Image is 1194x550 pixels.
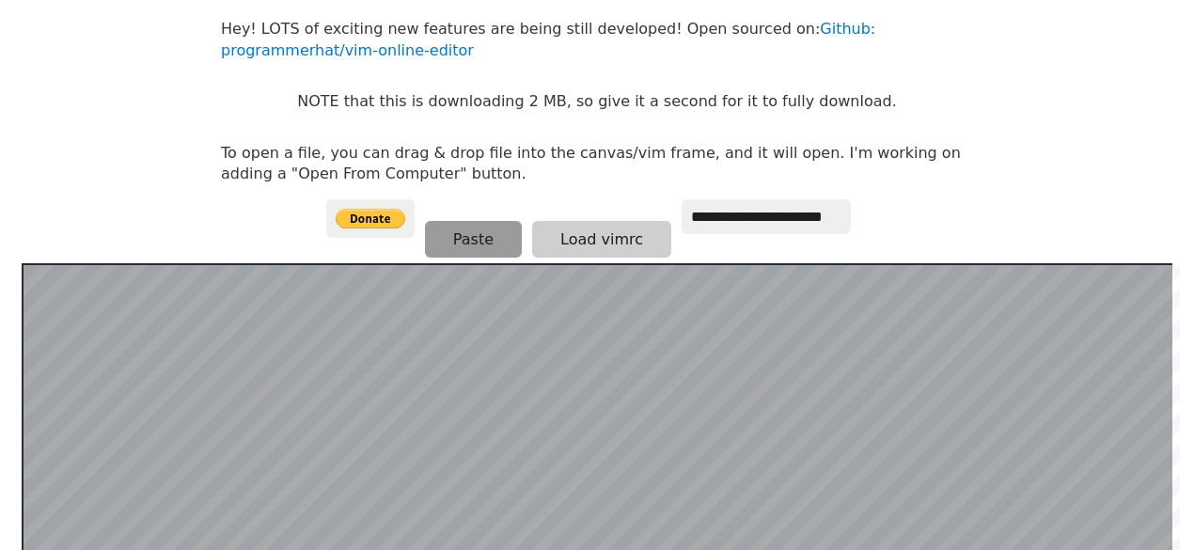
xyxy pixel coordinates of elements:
[221,19,973,61] p: Hey! LOTS of exciting new features are being still developed! Open sourced on:
[532,221,671,258] button: Load vimrc
[221,143,973,185] p: To open a file, you can drag & drop file into the canvas/vim frame, and it will open. I'm working...
[425,221,522,258] button: Paste
[297,91,896,112] p: NOTE that this is downloading 2 MB, so give it a second for it to fully download.
[221,20,875,58] a: Github: programmerhat/vim-online-editor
